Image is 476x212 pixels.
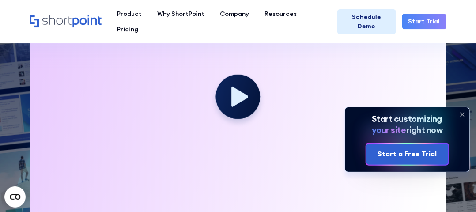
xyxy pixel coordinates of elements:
a: Pricing [110,22,146,37]
div: Product [117,9,142,19]
button: Open CMP widget [4,186,26,208]
a: Start a Free Trial [366,144,448,165]
a: Schedule Demo [337,9,396,34]
a: Product [110,6,150,22]
a: Start Trial [402,14,446,29]
div: Resources [264,9,297,19]
div: Pricing [117,25,138,34]
a: Company [212,6,257,22]
div: Start a Free Trial [378,149,437,159]
div: Why ShortPoint [157,9,204,19]
div: Company [220,9,249,19]
a: Why ShortPoint [150,6,212,22]
a: Resources [257,6,305,22]
iframe: Chat Widget [432,170,476,212]
a: Home [30,15,102,28]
